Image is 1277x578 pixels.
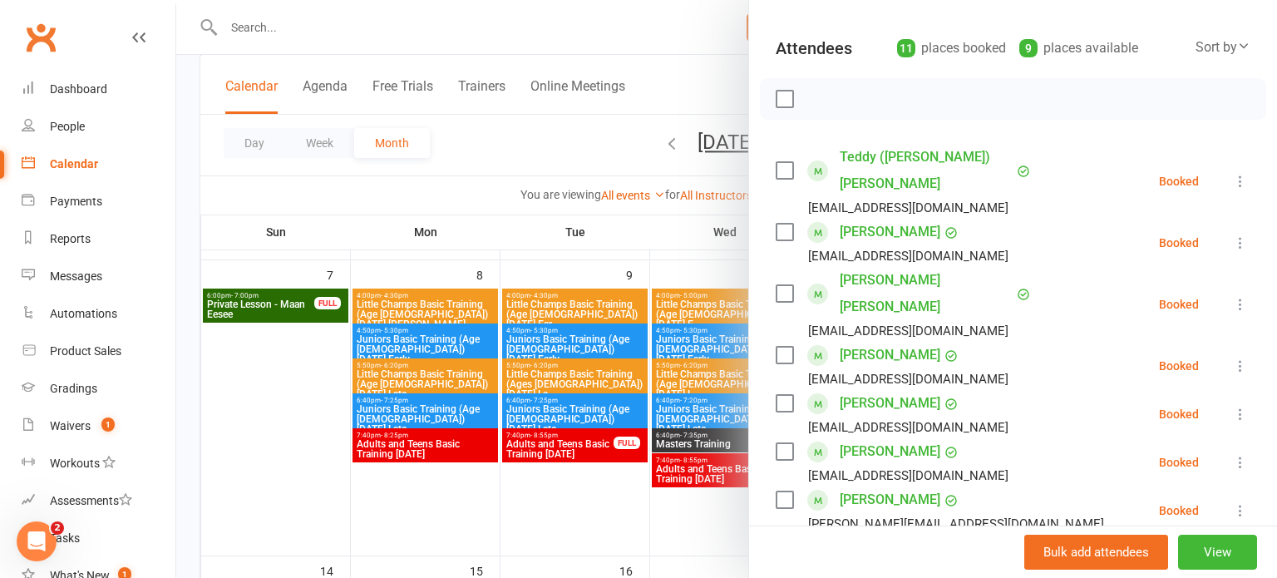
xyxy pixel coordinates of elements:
a: Clubworx [20,17,62,58]
div: Attendees [776,37,852,60]
a: [PERSON_NAME] [840,219,940,245]
a: [PERSON_NAME] [840,342,940,368]
a: [PERSON_NAME] [840,487,940,513]
a: [PERSON_NAME] [840,438,940,465]
a: Waivers 1 [22,408,175,445]
div: Messages [50,269,102,283]
a: Automations [22,295,175,333]
div: places booked [897,37,1006,60]
div: Booked [1159,299,1199,310]
div: Booked [1159,457,1199,468]
a: [PERSON_NAME] [840,390,940,417]
div: places available [1019,37,1138,60]
div: Booked [1159,408,1199,420]
div: Workouts [50,457,100,470]
a: Dashboard [22,71,175,108]
button: View [1178,535,1257,570]
a: Reports [22,220,175,258]
a: Workouts [22,445,175,482]
a: Calendar [22,146,175,183]
div: Calendar [50,157,98,170]
div: Waivers [50,419,91,432]
div: [EMAIL_ADDRESS][DOMAIN_NAME] [808,197,1008,219]
a: People [22,108,175,146]
div: Reports [50,232,91,245]
div: 9 [1019,39,1038,57]
div: [PERSON_NAME][EMAIL_ADDRESS][DOMAIN_NAME] [808,513,1104,535]
a: Payments [22,183,175,220]
a: [PERSON_NAME] [PERSON_NAME] [840,267,1013,320]
a: Messages [22,258,175,295]
div: [EMAIL_ADDRESS][DOMAIN_NAME] [808,320,1008,342]
span: 1 [101,417,115,432]
div: [EMAIL_ADDRESS][DOMAIN_NAME] [808,465,1008,487]
div: 11 [897,39,915,57]
a: Gradings [22,370,175,408]
div: [EMAIL_ADDRESS][DOMAIN_NAME] [808,417,1008,438]
div: Booked [1159,175,1199,187]
iframe: Intercom live chat [17,521,57,561]
div: [EMAIL_ADDRESS][DOMAIN_NAME] [808,245,1008,267]
div: Booked [1159,237,1199,249]
div: Dashboard [50,82,107,96]
div: [EMAIL_ADDRESS][DOMAIN_NAME] [808,368,1008,390]
div: Sort by [1196,37,1250,58]
button: Bulk add attendees [1024,535,1168,570]
div: Tasks [50,531,80,545]
a: Product Sales [22,333,175,370]
a: Teddy ([PERSON_NAME]) [PERSON_NAME] [840,144,1013,197]
a: Tasks [22,520,175,557]
div: People [50,120,85,133]
div: Booked [1159,505,1199,516]
div: Assessments [50,494,132,507]
a: Assessments [22,482,175,520]
div: Gradings [50,382,97,395]
span: 2 [51,521,64,535]
div: Product Sales [50,344,121,358]
div: Payments [50,195,102,208]
div: Automations [50,307,117,320]
div: Booked [1159,360,1199,372]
